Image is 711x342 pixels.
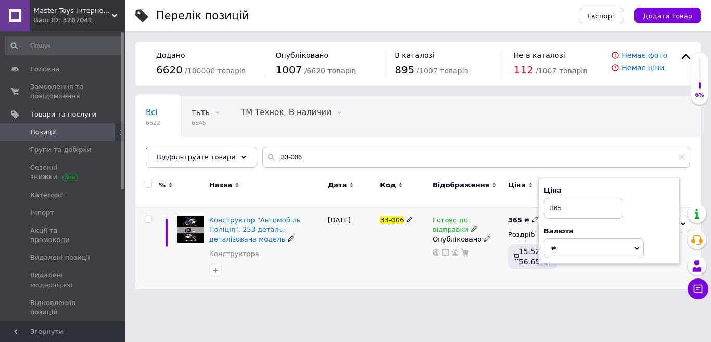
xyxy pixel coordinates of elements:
[157,153,236,161] span: Відфільтруйте товари
[156,64,183,76] span: 6620
[30,271,96,289] span: Видалені модерацією
[209,249,259,259] a: Конструктора
[30,226,96,245] span: Акції та промокоди
[643,12,692,20] span: Додати товар
[514,64,534,76] span: 112
[192,119,210,127] span: 6545
[433,181,489,190] span: Відображення
[209,181,232,190] span: Назва
[276,51,329,59] span: Опубліковано
[30,65,59,74] span: Головна
[508,181,526,190] span: Ціна
[508,230,558,239] div: Роздріб
[34,6,112,16] span: Master Toys Інтернет-магазин
[192,108,210,117] span: тьть
[30,298,96,317] span: Відновлення позицій
[634,8,701,23] button: Додати товар
[508,216,522,224] b: 365
[621,51,667,59] a: Немає фото
[30,128,56,137] span: Позиції
[34,16,125,25] div: Ваш ID: 3287041
[262,147,690,168] input: Пошук по назві позиції, артикулу і пошуковим запитам
[159,181,166,190] span: %
[395,51,435,59] span: В каталозі
[395,64,414,76] span: 895
[325,208,378,289] div: [DATE]
[146,119,160,127] span: 6622
[241,108,331,117] span: ТМ Технок, В наличии
[156,10,249,21] div: Перелік позицій
[30,110,96,119] span: Товари та послуги
[209,216,301,243] a: Конструктор "Автомобіль Поліція", 253 деталь, деталізована модель
[551,244,556,252] span: ₴
[185,67,246,75] span: / 100000 товарів
[30,208,54,218] span: Імпорт
[276,64,302,76] span: 1007
[156,51,185,59] span: Додано
[579,8,625,23] button: Експорт
[380,216,404,224] span: 33-006
[30,253,90,262] span: Видалені позиції
[514,51,565,59] span: Не в каталозі
[587,12,616,20] span: Експорт
[536,67,587,75] span: / 1007 товарів
[30,145,92,155] span: Групи та добірки
[30,163,96,182] span: Сезонні знижки
[30,191,63,200] span: Категорії
[146,147,236,157] span: ТМ Технок, В наличии
[177,216,204,243] img: Конструктор "Автомобиль Полиция", 253 деталь, детализированная модель
[304,67,356,75] span: / 6620 товарів
[5,36,123,55] input: Пошук
[380,181,396,190] span: Код
[544,186,674,195] div: Ціна
[30,82,96,101] span: Замовлення та повідомлення
[688,278,708,299] button: Чат з покупцем
[691,92,708,99] div: 6%
[544,226,674,236] div: Валюта
[433,235,503,244] div: Опубліковано
[519,247,549,266] span: 15.52%, 56.65 ₴
[433,216,468,236] span: Готово до відправки
[508,216,539,225] div: ₴
[416,67,468,75] span: / 1007 товарів
[328,181,347,190] span: Дата
[621,64,664,72] a: Немає ціни
[146,108,158,117] span: Всі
